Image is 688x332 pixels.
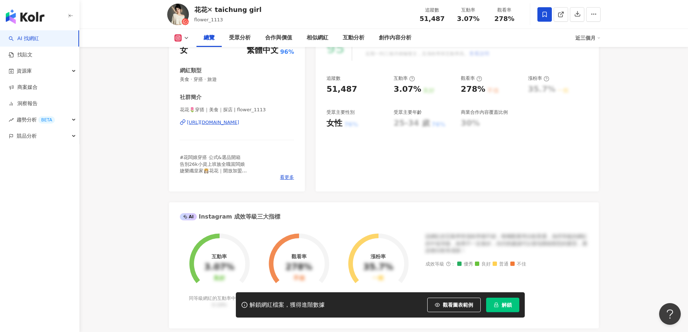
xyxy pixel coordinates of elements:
[17,63,32,79] span: 資源庫
[394,109,422,116] div: 受眾主要年齡
[280,48,294,56] span: 96%
[180,67,202,74] div: 網紅類型
[204,262,234,272] div: 3.07%
[280,174,294,181] span: 看更多
[9,117,14,122] span: rise
[457,262,473,267] span: 優秀
[9,84,38,91] a: 商案媒合
[9,100,38,107] a: 洞察報告
[6,9,44,24] img: logo
[419,7,446,14] div: 追蹤數
[326,118,342,129] div: 女性
[293,275,305,282] div: 不佳
[265,34,292,42] div: 合作與價值
[17,128,37,144] span: 競品分析
[17,112,55,128] span: 趨勢分析
[9,35,39,42] a: searchAI 找網紅
[379,34,411,42] div: 創作內容分析
[425,233,588,254] div: 該網紅的互動率和漲粉率都不錯，唯獨觀看率比較普通，為同等級的網紅的中低等級，效果不一定會好，但仍然建議可以發包開箱類型的案型，應該會比較有成效！
[494,15,515,22] span: 278%
[528,75,549,82] div: 漲粉率
[461,75,482,82] div: 觀看率
[394,75,415,82] div: 互動率
[167,4,189,25] img: KOL Avatar
[180,119,294,126] a: [URL][DOMAIN_NAME]
[343,34,364,42] div: 互動分析
[493,262,509,267] span: 普通
[180,45,188,56] div: 女
[180,76,294,83] span: 美食 · 穿搭 · 旅遊
[285,262,312,272] div: 278%
[420,15,445,22] span: 51,487
[194,17,223,22] span: flower_1113
[461,109,508,116] div: 商業合作內容覆蓋比例
[213,275,225,282] div: 良好
[9,51,33,59] a: 找貼文
[180,107,294,113] span: 花花🌷穿搭｜美食｜探店 | flower_1113
[212,254,227,259] div: 互動率
[307,34,328,42] div: 相似網紅
[180,94,202,101] div: 社群簡介
[204,34,215,42] div: 總覽
[372,275,384,282] div: 一般
[494,302,499,307] span: lock
[187,119,239,126] div: [URL][DOMAIN_NAME]
[443,302,473,308] span: 觀看圖表範例
[229,34,251,42] div: 受眾分析
[455,7,482,14] div: 互動率
[194,5,262,14] div: 花花✕ taichung girl
[180,213,280,221] div: Instagram 成效等級三大指標
[486,298,519,312] button: 解鎖
[427,298,481,312] button: 觀看圖表範例
[491,7,518,14] div: 觀看率
[371,254,386,259] div: 漲粉率
[326,75,341,82] div: 追蹤數
[291,254,307,259] div: 觀看率
[250,301,325,309] div: 解鎖網紅檔案，獲得進階數據
[326,109,355,116] div: 受眾主要性別
[394,84,421,95] div: 3.07%
[425,262,588,267] div: 成效等級 ：
[247,45,278,56] div: 繁體中文
[363,262,393,272] div: 35.7%
[326,84,357,95] div: 51,487
[38,116,55,124] div: BETA
[575,32,601,44] div: 近三個月
[180,213,197,220] div: AI
[457,15,479,22] span: 3.07%
[461,84,485,95] div: 278%
[475,262,491,267] span: 良好
[510,262,526,267] span: 不佳
[180,155,247,186] span: #花闆娘穿搭 公式&選品開箱 告別26k小資上班族全職當闆娘 婕樂纖皇家👸🏻花花｜開放加盟 - 全產品賣場歡迎光臨(⑉°з°)-♡
[502,302,512,308] span: 解鎖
